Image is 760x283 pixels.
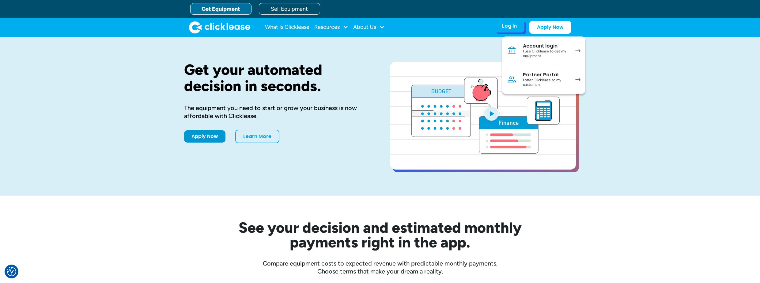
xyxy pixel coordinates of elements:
img: arrow [575,49,580,52]
a: home [189,21,250,33]
a: Apply Now [184,130,225,143]
div: Resources [314,21,348,33]
img: Revisit consent button [7,267,16,276]
a: What Is Clicklease [265,21,309,33]
img: Bank icon [507,46,517,55]
div: I offer Clicklease to my customers. [523,78,569,87]
img: Blue play button logo on a light blue circular background [483,105,500,122]
h1: Get your automated decision in seconds. [184,62,370,94]
div: The equipment you need to start or grow your business is now affordable with Clicklease. [184,104,370,120]
div: About Us [353,21,385,33]
a: Partner PortalI offer Clicklease to my customers. [502,65,585,94]
div: Partner Portal [523,72,569,78]
img: Person icon [507,75,517,84]
img: Clicklease logo [189,21,250,33]
div: Log In [502,23,517,29]
div: Compare equipment costs to expected revenue with predictable monthly payments. Choose terms that ... [184,259,576,275]
a: Get Equipment [190,3,251,15]
img: arrow [575,78,580,81]
a: Sell Equipment [259,3,320,15]
a: open lightbox [390,62,576,170]
h2: See your decision and estimated monthly payments right in the app. [209,220,552,250]
button: Consent Preferences [7,267,16,276]
nav: Log In [502,36,585,94]
a: Apply Now [529,21,571,34]
div: I use Clicklease to get my equipment [523,49,569,59]
a: Account loginI use Clicklease to get my equipment [502,36,585,65]
a: Learn More [235,130,279,143]
div: Account login [523,43,569,49]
